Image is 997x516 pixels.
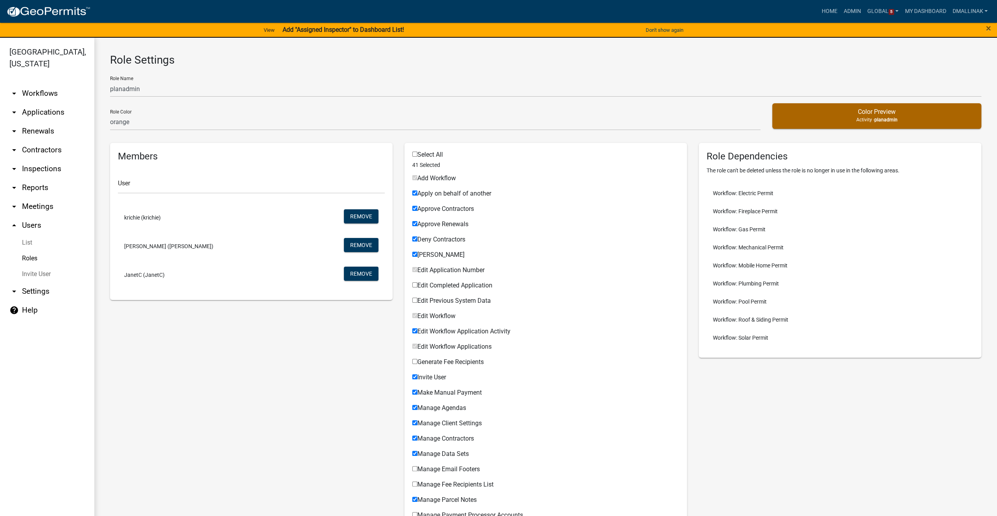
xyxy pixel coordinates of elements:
[779,116,975,123] p: Activity -
[124,243,213,249] span: [PERSON_NAME] ([PERSON_NAME])
[707,220,973,238] li: Workflow: Gas Permit
[9,202,19,211] i: arrow_drop_down
[417,435,474,442] span: Manage Contractors
[412,282,417,287] input: Edit Completed Application
[412,344,417,349] input: Edit Workflow Applications
[412,267,679,276] div: Workflow Applications
[412,190,679,200] div: Workflow Applications
[9,306,19,315] i: help
[417,190,491,197] span: Apply on behalf of another
[412,451,679,460] div: Workflow Applications
[707,256,973,274] li: Workflow: Mobile Home Permit
[412,152,417,157] input: Select All
[412,175,417,180] input: Add Workflow
[707,311,973,329] li: Workflow: Roof & Siding Permit
[707,293,973,311] li: Workflow: Pool Permit
[412,390,679,399] div: Workflow Applications
[412,481,679,491] div: Workflow Applications
[118,151,385,162] h5: Members
[9,287,19,296] i: arrow_drop_down
[9,126,19,136] i: arrow_drop_down
[412,359,417,364] input: Generate Fee Recipients
[412,374,679,384] div: Workflow Applications
[412,298,417,303] input: Edit Previous System Data
[9,221,19,230] i: arrow_drop_up
[417,343,492,350] span: Edit Workflow Applications
[412,221,417,226] input: Approve Renewals
[412,497,679,506] div: Workflow Applications
[412,298,679,307] div: Workflow Applications
[412,390,417,395] input: Make Manual Payment
[986,24,991,33] button: Close
[261,24,278,37] a: View
[9,108,19,117] i: arrow_drop_down
[417,174,456,182] span: Add Workflow
[124,215,161,220] span: krichie (krichie)
[344,209,378,223] button: Remove
[707,151,973,162] h5: Role Dependencies
[417,496,477,503] span: Manage Parcel Notes
[412,466,679,476] div: Workflow Applications
[417,251,465,258] span: [PERSON_NAME]
[986,23,991,34] span: ×
[889,9,894,15] span: 5
[412,267,417,272] input: Edit Application Number
[707,202,973,220] li: Workflow: Fireplace Permit
[417,220,468,228] span: Approve Renewals
[344,238,378,252] button: Remove
[707,238,973,256] li: Workflow: Mechanical Permit
[412,481,417,487] input: Manage Fee Recipients List
[412,328,679,338] div: Workflow Applications
[707,329,973,347] li: Workflow: Solar Permit
[412,405,417,410] input: Manage Agendas
[344,267,378,281] button: Remove
[412,435,417,441] input: Manage Contractors
[283,26,404,33] strong: Add "Assigned Inspector" to Dashboard List!
[124,272,165,278] span: JanetC (JanetC)
[864,4,902,19] a: Global5
[707,274,973,293] li: Workflow: Plumbing Permit
[874,117,898,123] span: planadmin
[949,4,991,19] a: dmallinak
[412,466,417,471] input: Manage Email Footers
[9,145,19,155] i: arrow_drop_down
[110,53,981,67] h3: Role Settings
[412,206,679,215] div: Workflow Applications
[707,167,973,175] p: The role can't be deleted unless the role is no longer in use in the following areas.
[412,374,417,379] input: Invite User
[412,252,679,261] div: Workflow Applications
[417,236,465,243] span: Deny Contractors
[9,89,19,98] i: arrow_drop_down
[412,236,679,246] div: Workflow Applications
[819,4,841,19] a: Home
[412,344,679,353] div: Workflow Applications
[412,313,679,322] div: Workflow Applications
[412,313,417,318] input: Edit Workflow
[412,236,417,242] input: Deny Contractors
[412,175,679,185] div: Workflow Applications
[412,152,443,158] label: Select All
[417,419,482,427] span: Manage Client Settings
[412,221,679,231] div: Workflow Applications
[417,312,455,320] span: Edit Workflow
[417,266,485,274] span: Edit Application Number
[412,435,679,445] div: Workflow Applications
[841,4,864,19] a: Admin
[417,205,474,212] span: Approve Contractors
[412,252,417,257] input: [PERSON_NAME]
[412,497,417,502] input: Manage Parcel Notes
[412,359,679,368] div: Workflow Applications
[9,164,19,174] i: arrow_drop_down
[417,404,466,412] span: Manage Agendas
[412,420,679,430] div: Workflow Applications
[412,190,417,196] input: Apply on behalf of another
[412,451,417,456] input: Manage Data Sets
[902,4,949,19] a: My Dashboard
[412,328,417,333] input: Edit Workflow Application Activity
[707,184,973,202] li: Workflow: Electric Permit
[417,389,482,396] span: Make Manual Payment
[412,282,679,292] div: Workflow Applications
[417,450,469,457] span: Manage Data Sets
[779,108,975,115] h5: Color Preview
[412,206,417,211] input: Approve Contractors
